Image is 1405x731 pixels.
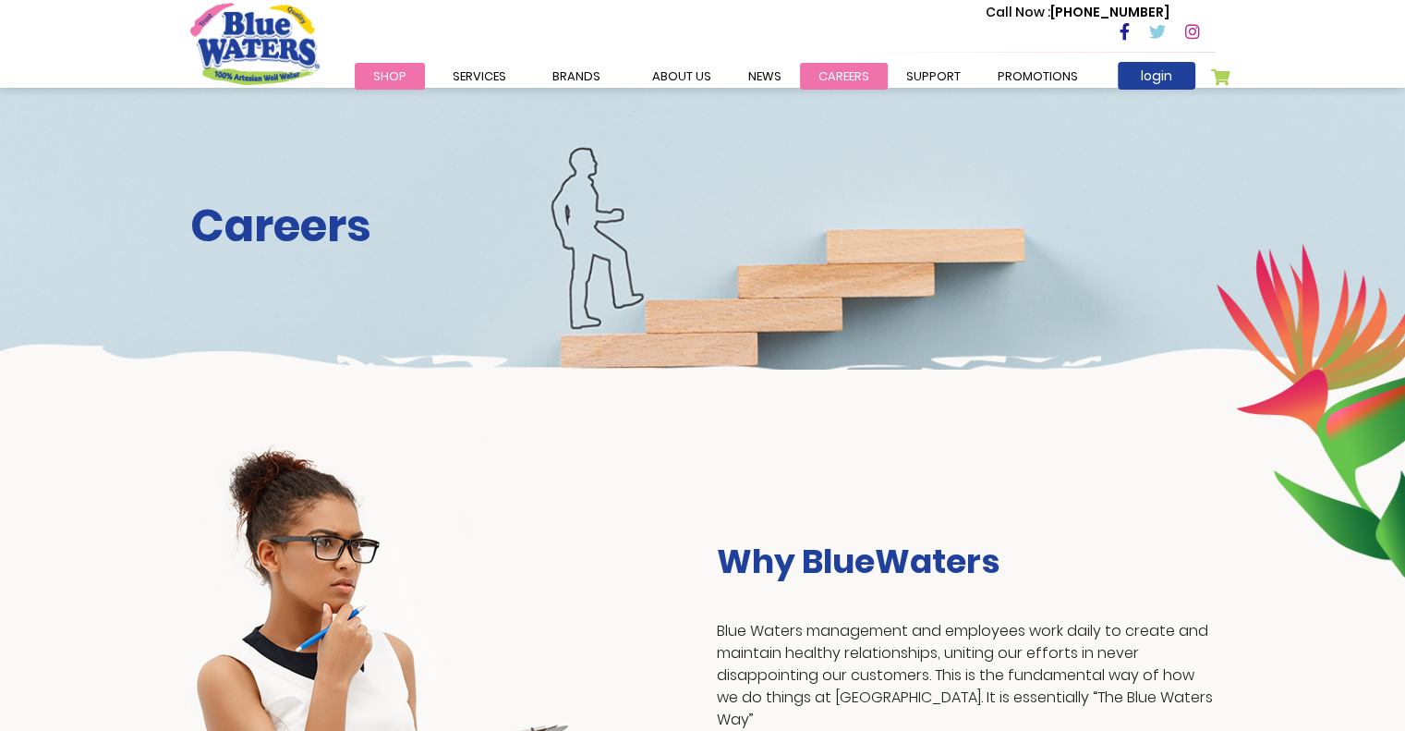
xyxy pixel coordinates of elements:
span: Services [453,67,506,85]
a: login [1118,62,1195,90]
p: [PHONE_NUMBER] [986,3,1169,22]
h3: Why BlueWaters [717,542,1216,581]
a: store logo [190,3,320,84]
img: career-intro-leaves.png [1216,243,1405,578]
span: Shop [373,67,406,85]
a: about us [634,63,730,90]
span: Call Now : [986,3,1050,21]
p: Blue Waters management and employees work daily to create and maintain healthy relationships, uni... [717,620,1216,731]
a: News [730,63,800,90]
span: Brands [552,67,600,85]
a: support [888,63,979,90]
a: careers [800,63,888,90]
a: Promotions [979,63,1096,90]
